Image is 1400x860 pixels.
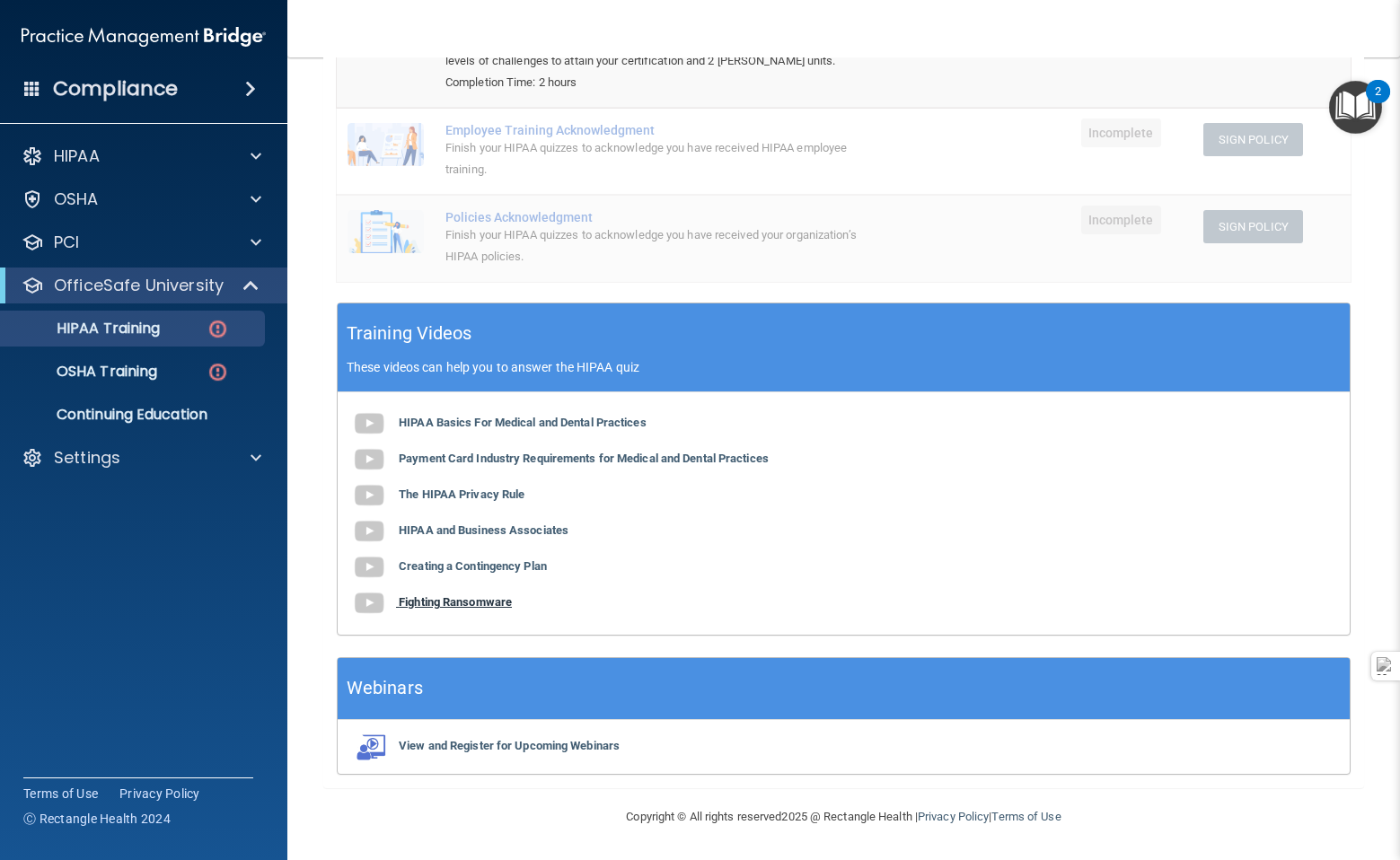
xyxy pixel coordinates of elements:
div: Copyright © All rights reserved 2025 @ Rectangle Health | | [516,788,1172,846]
div: Employee Training Acknowledgment [445,123,886,137]
img: danger-circle.6113f641.png [207,361,229,383]
b: HIPAA Basics For Medical and Dental Practices [399,416,647,429]
img: gray_youtube_icon.38fcd6cc.png [351,585,387,621]
p: These videos can help you to answer the HIPAA quiz [347,360,1341,374]
a: Terms of Use [991,810,1061,823]
h5: Webinars [347,672,423,704]
img: gray_youtube_icon.38fcd6cc.png [351,442,387,478]
a: OSHA [22,189,261,210]
img: gray_youtube_icon.38fcd6cc.png [351,478,387,513]
button: Sign Policy [1203,210,1303,243]
div: Completion Time: 2 hours [445,72,886,93]
button: Sign Policy [1203,123,1303,156]
div: Finish your HIPAA quizzes to acknowledge you have received your organization’s HIPAA policies. [445,224,886,268]
span: Ⓒ Rectangle Health 2024 [23,810,171,828]
p: Settings [54,447,120,469]
a: Settings [22,447,261,469]
h4: Compliance [53,76,178,101]
b: Payment Card Industry Requirements for Medical and Dental Practices [399,452,769,465]
b: Fighting Ransomware [399,595,512,609]
p: Continuing Education [12,406,257,424]
img: gray_youtube_icon.38fcd6cc.png [351,513,387,549]
p: PCI [54,232,79,253]
img: danger-circle.6113f641.png [207,318,229,340]
a: PCI [22,232,261,253]
img: webinarIcon.c7ebbf15.png [351,733,387,760]
a: HIPAA [22,145,261,167]
a: OfficeSafe University [22,275,260,296]
a: Privacy Policy [119,785,200,803]
span: Incomplete [1081,118,1161,147]
div: Policies Acknowledgment [445,210,886,224]
p: OSHA Training [12,363,157,381]
div: 2 [1375,92,1381,115]
b: HIPAA and Business Associates [399,523,568,537]
button: Open Resource Center, 2 new notifications [1329,81,1382,134]
p: OSHA [54,189,99,210]
span: Incomplete [1081,206,1161,234]
div: Finish your HIPAA quizzes to acknowledge you have received HIPAA employee training. [445,137,886,180]
h5: Training Videos [347,318,472,349]
a: Terms of Use [23,785,98,803]
p: OfficeSafe University [54,275,224,296]
b: View and Register for Upcoming Webinars [399,739,620,752]
b: The HIPAA Privacy Rule [399,487,524,501]
img: PMB logo [22,19,266,55]
img: gray_youtube_icon.38fcd6cc.png [351,549,387,585]
a: Privacy Policy [918,810,989,823]
img: gray_youtube_icon.38fcd6cc.png [351,406,387,442]
b: Creating a Contingency Plan [399,559,547,573]
p: HIPAA [54,145,100,167]
p: HIPAA Training [12,320,160,338]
